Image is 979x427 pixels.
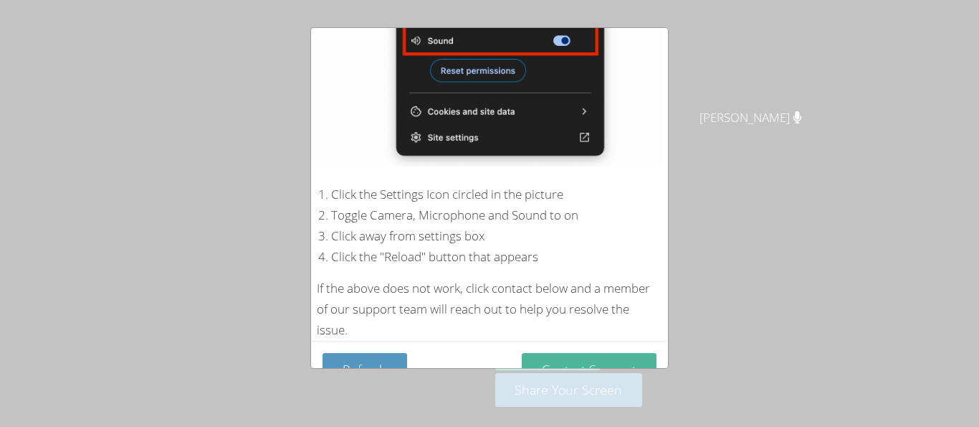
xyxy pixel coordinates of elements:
[331,247,662,268] li: Click the "Reload" button that appears
[331,226,662,247] li: Click away from settings box
[323,353,407,387] button: Refresh
[331,184,662,205] li: Click the Settings Icon circled in the picture
[317,278,662,341] div: If the above does not work, click contact below and a member of our support team will reach out t...
[331,205,662,226] li: Toggle Camera, Microphone and Sound to on
[522,353,656,387] button: Contact Support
